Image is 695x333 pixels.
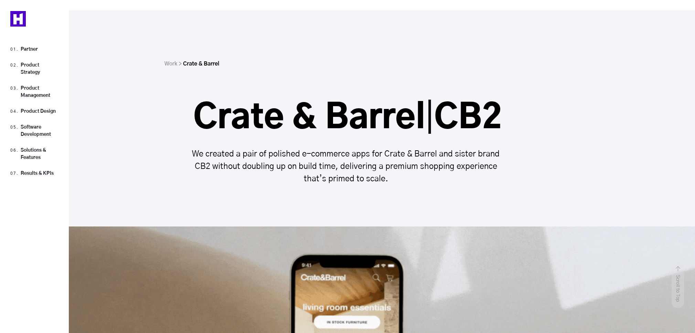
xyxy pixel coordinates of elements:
a: Solutions & Features [21,148,46,160]
a: Work > [164,61,182,67]
a: Product Strategy [21,63,40,75]
p: We created a pair of polished e-commerce apps for Crate & Barrel and sister brand CB2 without dou... [184,148,511,185]
a: Partner [21,47,38,52]
h1: Crate & Barrel CB2 [184,102,511,135]
a: Product Design [21,109,56,114]
img: Heady [10,11,26,27]
a: Results & KPIs [21,171,54,176]
a: Software Development [21,125,51,137]
li: Crate & Barrel [183,59,219,69]
img: scroll-top [672,260,684,308]
span: | [425,102,434,135]
a: Product Management [21,86,50,98]
button: Go to top [672,260,684,308]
